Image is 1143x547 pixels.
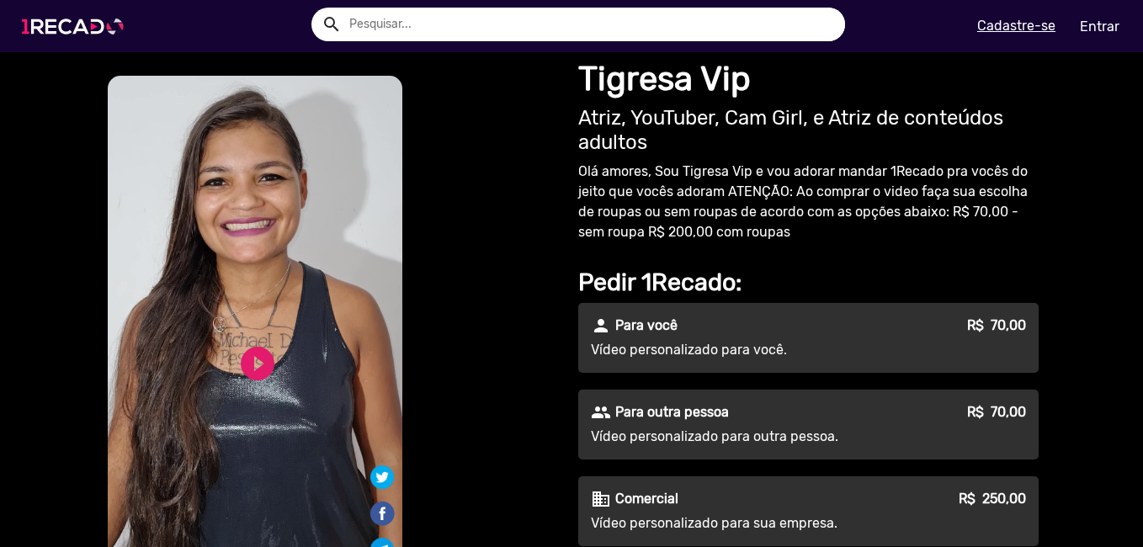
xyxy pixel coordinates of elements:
h1: Tigresa Vip [578,59,1039,99]
p: Vídeo personalizado para sua empresa. [591,513,896,534]
mat-icon: Example home icon [322,14,342,35]
mat-icon: people [591,402,611,422]
img: Compartilhe no facebook [369,500,396,527]
button: Example home icon [316,8,345,38]
u: Cadastre-se [977,18,1055,34]
i: Share on Facebook [369,499,396,515]
input: Pesquisar... [337,8,845,41]
p: R$ 250,00 [959,489,1026,509]
p: Vídeo personalizado para outra pessoa. [591,427,896,447]
p: Para você [615,316,678,336]
p: Olá amores, Sou Tigresa Vip e vou adorar mandar 1Recado pra vocês do jeito que vocês adoram ATENÇ... [578,162,1039,242]
mat-icon: person [591,316,611,336]
p: Comercial [615,489,678,509]
img: Compartilhe no twitter [370,465,394,489]
h2: Atriz, YouTuber, Cam Girl, e Atriz de conteúdos adultos [578,106,1039,155]
a: play_circle_filled [237,343,278,384]
p: Para outra pessoa [615,402,729,422]
p: R$ 70,00 [967,402,1026,422]
p: R$ 70,00 [967,316,1026,336]
a: Entrar [1069,12,1130,41]
i: Share on Twitter [370,469,394,485]
p: Vídeo personalizado para você. [591,340,896,360]
mat-icon: business [591,489,611,509]
h2: Pedir 1Recado: [578,268,1039,297]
